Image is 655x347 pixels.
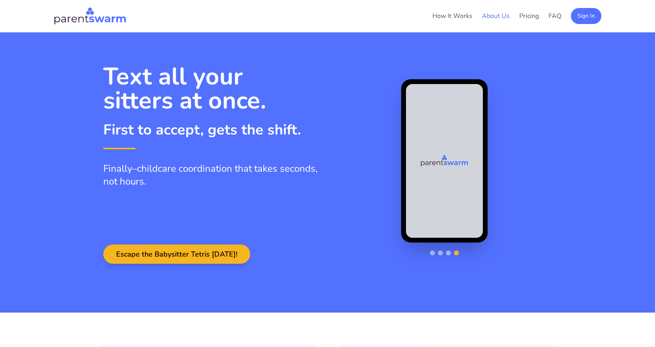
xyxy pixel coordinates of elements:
[549,12,561,20] a: FAQ
[54,6,127,26] img: Parentswarm Logo
[571,11,601,20] a: Sign In
[482,12,510,20] a: About Us
[420,154,468,167] img: Parentswarm Logo
[103,245,250,264] button: Escape the Babysitter Tetris [DATE]!
[432,12,472,20] a: How It Works
[519,12,539,20] a: Pricing
[571,8,601,24] button: Sign In
[103,250,250,259] a: Escape the Babysitter Tetris [DATE]!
